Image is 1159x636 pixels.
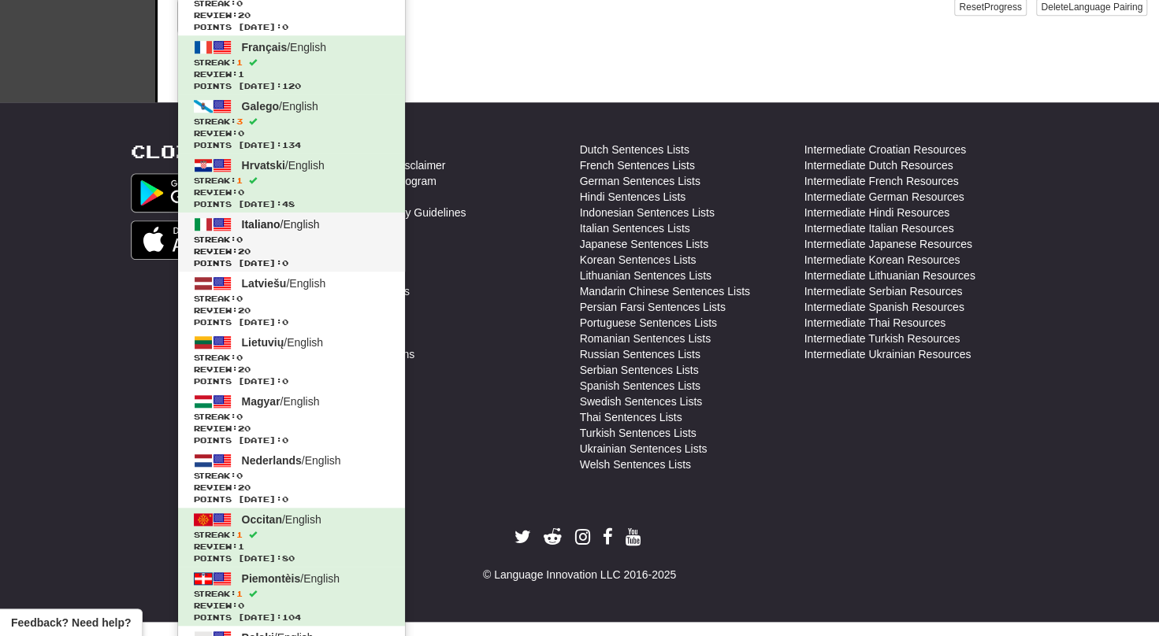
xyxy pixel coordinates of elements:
[580,425,697,441] a: Turkish Sentences Lists
[984,2,1022,13] span: Progress
[194,541,389,553] span: Review: 1
[580,268,711,283] a: Lithuanian Sentences Lists
[580,331,711,346] a: Romanian Sentences Lists
[580,252,697,268] a: Korean Sentences Lists
[580,236,708,252] a: Japanese Sentences Lists
[236,589,243,598] span: 1
[194,257,389,269] span: Points [DATE]: 0
[804,346,971,362] a: Intermediate Ukrainian Resources
[194,553,389,564] span: Points [DATE]: 80
[804,189,964,205] a: Intermediate German Resources
[804,205,949,220] a: Intermediate Hindi Resources
[178,153,405,213] a: Hrvatski/EnglishStreak:1 Review:0Points [DATE]:48
[242,100,318,113] span: / English
[242,218,320,231] span: / English
[580,457,691,472] a: Welsh Sentences Lists
[580,173,700,189] a: German Sentences Lists
[236,471,243,480] span: 0
[242,159,285,172] span: Hrvatski
[178,331,405,390] a: Lietuvių/EnglishStreak:0 Review:20Points [DATE]:0
[194,434,389,446] span: Points [DATE]: 0
[580,378,700,394] a: Spanish Sentences Lists
[804,220,954,236] a: Intermediate Italian Resources
[178,449,405,508] a: Nederlands/EnglishStreak:0 Review:20Points [DATE]:0
[194,600,389,612] span: Review: 0
[242,395,280,408] span: Magyar
[580,157,695,173] a: French Sentences Lists
[194,57,389,68] span: Streak:
[236,235,243,244] span: 0
[194,198,389,210] span: Points [DATE]: 48
[242,572,340,585] span: / English
[178,213,405,272] a: Italiano/EnglishStreak:0 Review:20Points [DATE]:0
[242,513,321,526] span: / English
[194,9,389,21] span: Review: 20
[242,454,341,467] span: / English
[242,100,279,113] span: Galego
[1068,2,1142,13] span: Language Pairing
[194,246,389,257] span: Review: 20
[236,530,243,539] span: 1
[242,454,302,467] span: Nederlands
[355,205,466,220] a: Community Guidelines
[194,612,389,623] span: Points [DATE]: 104
[131,173,263,213] img: Get it on Google Play
[194,187,389,198] span: Review: 0
[194,116,389,128] span: Streak:
[131,142,294,161] a: Clozemaster
[804,236,972,252] a: Intermediate Japanese Resources
[242,336,323,349] span: / English
[194,234,389,246] span: Streak:
[580,205,715,220] a: Indonesian Sentences Lists
[804,157,953,173] a: Intermediate Dutch Resources
[804,315,946,331] a: Intermediate Thai Resources
[178,94,405,153] a: Galego/EnglishStreak:3 Review:0Points [DATE]:134
[194,482,389,494] span: Review: 20
[236,57,243,67] span: 1
[194,80,389,92] span: Points [DATE]: 120
[242,395,320,408] span: / English
[178,567,405,626] a: Piemontèis/EnglishStreak:1 Review:0Points [DATE]:104
[242,41,326,54] span: / English
[242,277,287,290] span: Latviešu
[580,346,700,362] a: Russian Sentences Lists
[194,316,389,328] span: Points [DATE]: 0
[236,294,243,303] span: 0
[236,116,243,126] span: 3
[580,189,686,205] a: Hindi Sentences Lists
[580,315,717,331] a: Portuguese Sentences Lists
[194,128,389,139] span: Review: 0
[580,441,708,457] a: Ukrainian Sentences Lists
[178,508,405,567] a: Occitan/EnglishStreak:1 Review:1Points [DATE]:80
[194,175,389,187] span: Streak:
[194,529,389,541] span: Streak:
[194,139,389,151] span: Points [DATE]: 134
[242,513,282,526] span: Occitan
[178,35,405,94] a: Français/EnglishStreak:1 Review:1Points [DATE]:120
[131,567,1029,582] div: © Language Innovation LLC 2016-2025
[804,283,963,299] a: Intermediate Serbian Resources
[242,277,326,290] span: / English
[580,220,690,236] a: Italian Sentences Lists
[242,218,280,231] span: Italiano
[194,293,389,305] span: Streak:
[194,364,389,375] span: Review: 20
[804,299,964,315] a: Intermediate Spanish Resources
[194,305,389,316] span: Review: 20
[242,336,284,349] span: Lietuvių
[11,615,131,630] span: Open feedback widget
[194,352,389,364] span: Streak:
[178,390,405,449] a: Magyar/EnglishStreak:0 Review:20Points [DATE]:0
[242,572,301,585] span: Piemontèis
[194,494,389,505] span: Points [DATE]: 0
[242,159,325,172] span: / English
[236,412,243,421] span: 0
[580,299,726,315] a: Persian Farsi Sentences Lists
[580,409,682,425] a: Thai Sentences Lists
[194,375,389,387] span: Points [DATE]: 0
[804,331,960,346] a: Intermediate Turkish Resources
[194,21,389,33] span: Points [DATE]: 0
[194,470,389,482] span: Streak:
[194,68,389,80] span: Review: 1
[236,353,243,362] span: 0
